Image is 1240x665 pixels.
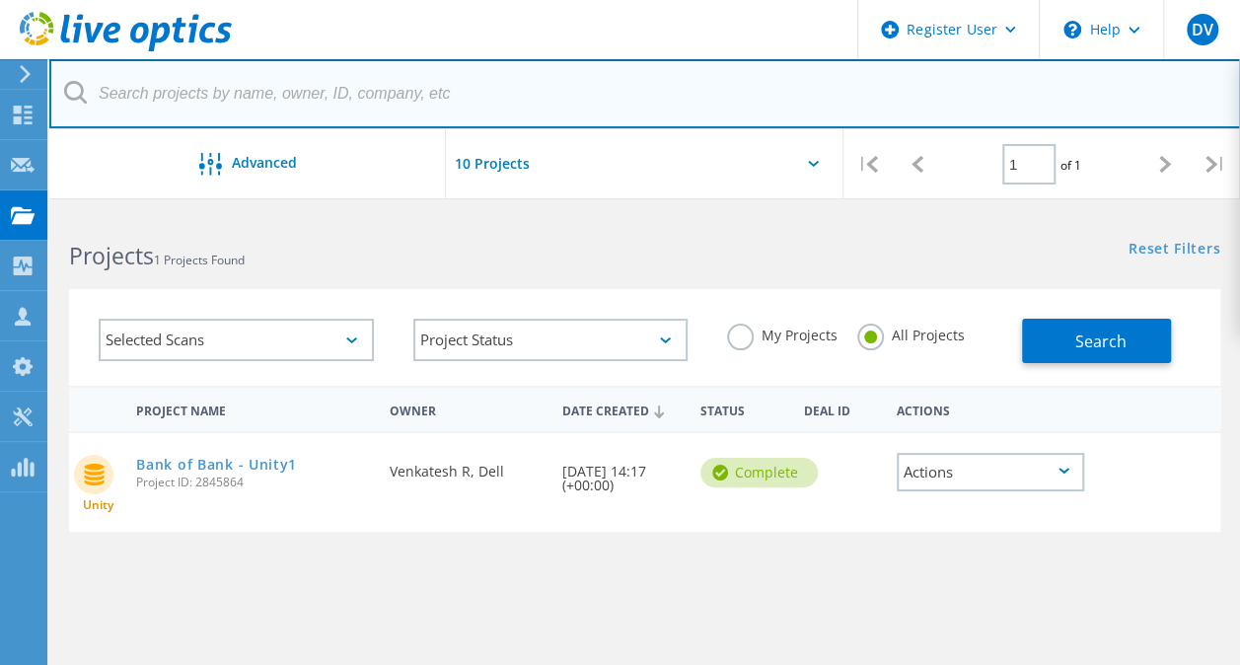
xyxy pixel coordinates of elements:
div: Date Created [552,391,691,428]
div: [DATE] 14:17 (+00:00) [552,433,691,512]
span: Unity [83,499,113,511]
svg: \n [1063,21,1081,38]
div: Actions [887,391,1094,427]
a: Bank of Bank - Unity1 [136,458,297,472]
a: Live Optics Dashboard [20,41,232,55]
span: of 1 [1060,157,1081,174]
div: Deal Id [794,391,886,427]
span: Project ID: 2845864 [136,477,370,488]
div: Complete [700,458,818,487]
span: Search [1074,331,1126,352]
div: Status [691,391,794,427]
b: Projects [69,240,154,271]
span: 1 Projects Found [154,252,245,268]
label: My Projects [727,324,838,342]
label: All Projects [857,324,965,342]
div: | [1191,129,1240,199]
div: Project Status [413,319,689,361]
a: Reset Filters [1129,242,1220,259]
span: Advanced [232,156,297,170]
div: Owner [380,391,552,427]
div: | [843,129,893,199]
span: DV [1191,22,1212,37]
button: Search [1022,319,1171,363]
div: Project Name [126,391,380,427]
div: Venkatesh R, Dell [380,433,552,498]
div: Selected Scans [99,319,374,361]
div: Actions [897,453,1084,491]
